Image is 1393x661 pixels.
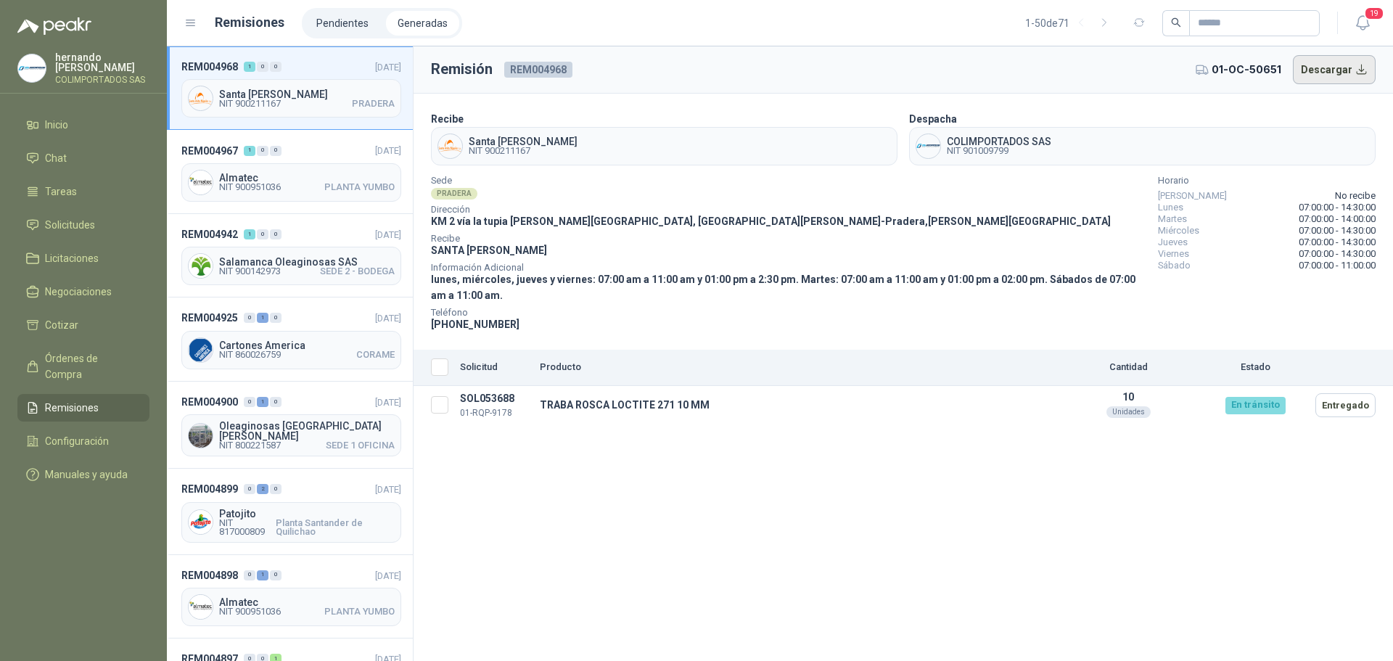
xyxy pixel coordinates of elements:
a: REM004968100[DATE] Company LogoSanta [PERSON_NAME]NIT 900211167PRADERA [167,46,413,130]
span: No recibe [1335,190,1376,202]
span: NIT 900211167 [219,99,281,108]
h1: Remisiones [215,12,284,33]
img: Company Logo [189,338,213,362]
span: Licitaciones [45,250,99,266]
span: REM004967 [181,143,238,159]
div: 0 [244,570,255,580]
span: Cartones America [219,340,395,350]
span: REM004968 [504,62,572,78]
span: lunes, miércoles, jueves y viernes: 07:00 am a 11:00 am y 01:00 pm a 2:30 pm. Martes: 07:00 am a ... [431,274,1135,301]
span: NIT 900142973 [219,267,281,276]
td: SOL053688 [454,386,534,424]
span: Remisiones [45,400,99,416]
a: Negociaciones [17,278,149,305]
img: Company Logo [916,134,940,158]
span: NIT 900951036 [219,607,281,616]
span: Patojito [219,509,395,519]
span: Sábado [1158,260,1191,271]
span: REM004925 [181,310,238,326]
b: Recibe [431,113,464,125]
span: NIT 900951036 [219,183,281,192]
span: [DATE] [375,397,401,408]
span: PLANTA YUMBO [324,183,395,192]
a: Órdenes de Compra [17,345,149,388]
div: 1 [257,397,268,407]
img: Company Logo [189,171,213,194]
a: Remisiones [17,394,149,422]
img: Company Logo [189,424,213,448]
span: SANTA [PERSON_NAME] [431,245,547,256]
span: Manuales y ayuda [45,467,128,483]
span: [DATE] [375,62,401,73]
p: 01-RQP-9178 [460,406,528,420]
span: CORAME [356,350,395,359]
div: 1 [244,229,255,239]
div: 1 [257,313,268,323]
div: 0 [257,62,268,72]
span: Dirección [431,206,1146,213]
a: Generadas [386,11,459,36]
div: 0 [270,313,282,323]
p: hernando [PERSON_NAME] [55,52,149,73]
span: Santa [PERSON_NAME] [219,89,395,99]
img: Company Logo [189,510,213,534]
span: NIT 817000809 [219,519,276,536]
div: 0 [257,146,268,156]
td: En tránsito [1201,386,1310,424]
span: [DATE] [375,484,401,495]
div: En tránsito [1225,397,1286,414]
a: Tareas [17,178,149,205]
span: search [1171,17,1181,28]
a: Pendientes [305,11,380,36]
span: PLANTA YUMBO [324,607,395,616]
span: NIT 800221587 [219,441,281,450]
div: 0 [270,146,282,156]
th: Producto [534,350,1056,386]
div: 0 [244,313,255,323]
span: Almatec [219,597,395,607]
a: REM004967100[DATE] Company LogoAlmatecNIT 900951036PLANTA YUMBO [167,130,413,213]
div: 0 [270,484,282,494]
span: REM004942 [181,226,238,242]
img: Company Logo [438,134,462,158]
a: Chat [17,144,149,172]
b: Despacha [909,113,957,125]
a: Solicitudes [17,211,149,239]
a: REM004900010[DATE] Company LogoOleaginosas [GEOGRAPHIC_DATA][PERSON_NAME]NIT 800221587SEDE 1 OFICINA [167,382,413,469]
span: Configuración [45,433,109,449]
div: 0 [244,484,255,494]
span: PRADERA [352,99,395,108]
span: REM004900 [181,394,238,410]
span: 01-OC-50651 [1212,62,1281,78]
span: Tareas [45,184,77,200]
span: [PHONE_NUMBER] [431,319,519,330]
th: Cantidad [1056,350,1201,386]
a: REM004942100[DATE] Company LogoSalamanca Oleaginosas SASNIT 900142973SEDE 2 - BODEGA [167,214,413,297]
div: 0 [270,229,282,239]
span: SEDE 2 - BODEGA [320,267,395,276]
span: Negociaciones [45,284,112,300]
div: 0 [270,397,282,407]
span: Lunes [1158,202,1183,213]
span: REM004898 [181,567,238,583]
span: NIT 860026759 [219,350,281,359]
img: Company Logo [189,86,213,110]
a: Licitaciones [17,245,149,272]
span: Planta Santander de Quilichao [276,519,395,536]
span: [PERSON_NAME] [1158,190,1227,202]
div: 1 - 50 de 71 [1025,12,1116,35]
p: COLIMPORTADOS SAS [55,75,149,84]
div: 0 [270,570,282,580]
span: Oleaginosas [GEOGRAPHIC_DATA][PERSON_NAME] [219,421,395,441]
span: Sede [431,177,1146,184]
span: Salamanca Oleaginosas SAS [219,257,395,267]
span: REM004968 [181,59,238,75]
span: 07:00:00 - 14:00:00 [1299,213,1376,225]
img: Company Logo [189,254,213,278]
span: KM 2 vía la tupia [PERSON_NAME][GEOGRAPHIC_DATA], [GEOGRAPHIC_DATA][PERSON_NAME] - Pradera , [PER... [431,215,1111,227]
div: 1 [244,62,255,72]
span: SEDE 1 OFICINA [326,441,395,450]
span: 19 [1364,7,1384,20]
span: Almatec [219,173,395,183]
